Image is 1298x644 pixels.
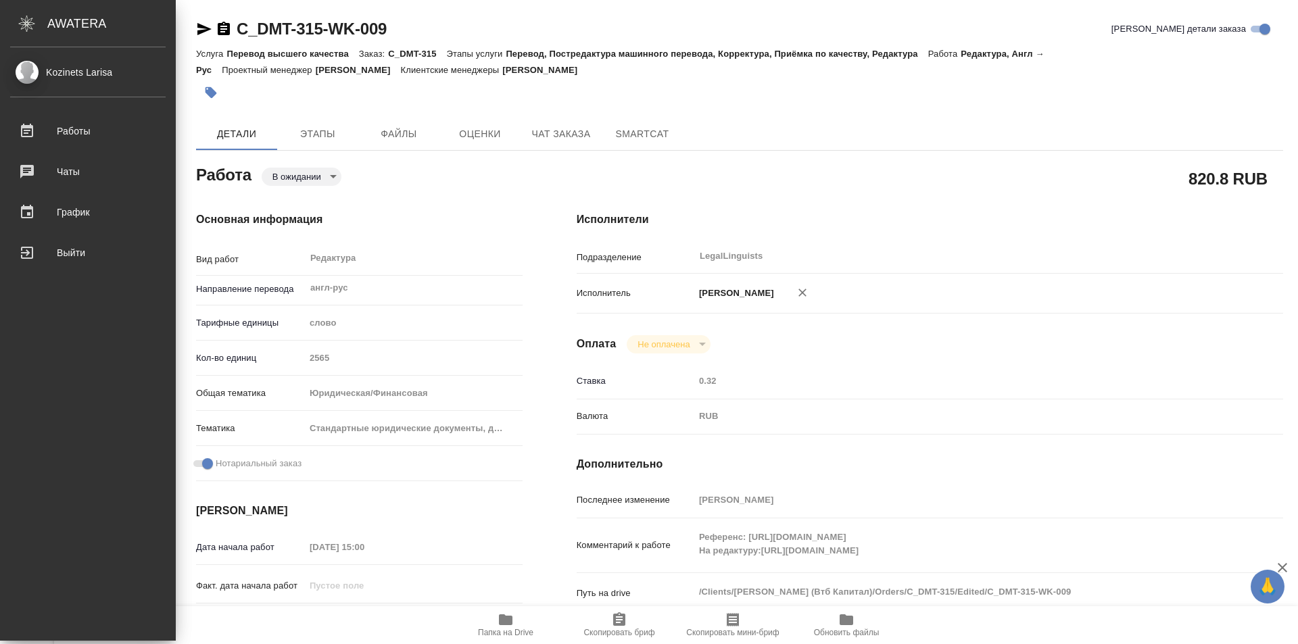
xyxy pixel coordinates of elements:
[577,456,1283,472] h4: Дополнительно
[3,114,172,148] a: Работы
[502,65,587,75] p: [PERSON_NAME]
[366,126,431,143] span: Файлы
[204,126,269,143] span: Детали
[577,374,694,388] p: Ставка
[305,537,423,557] input: Пустое поле
[10,162,166,182] div: Чаты
[196,351,305,365] p: Кол-во единиц
[316,65,401,75] p: [PERSON_NAME]
[694,526,1224,562] textarea: Референс: [URL][DOMAIN_NAME] На редактуру:[URL][DOMAIN_NAME]
[577,587,694,600] p: Путь на drive
[1111,22,1246,36] span: [PERSON_NAME] детали заказа
[478,628,533,637] span: Папка на Drive
[562,606,676,644] button: Скопировать бриф
[694,287,774,300] p: [PERSON_NAME]
[10,65,166,80] div: Kozinets Larisa
[196,162,251,186] h2: Работа
[196,49,226,59] p: Услуга
[694,580,1224,603] textarea: /Clients/[PERSON_NAME] (Втб Капитал)/Orders/C_DMT-315/Edited/C_DMT-315-WK-009
[196,78,226,107] button: Добавить тэг
[10,243,166,263] div: Выйти
[447,49,506,59] p: Этапы услуги
[577,336,617,352] h4: Оплата
[196,579,305,593] p: Факт. дата начала работ
[3,155,172,189] a: Чаты
[577,539,694,552] p: Комментарий к работе
[694,405,1224,428] div: RUB
[196,422,305,435] p: Тематика
[686,628,779,637] span: Скопировать мини-бриф
[529,126,594,143] span: Чат заказа
[401,65,503,75] p: Клиентские менеджеры
[3,236,172,270] a: Выйти
[10,121,166,141] div: Работы
[633,339,694,350] button: Не оплачена
[196,212,523,228] h4: Основная информация
[3,195,172,229] a: График
[196,21,212,37] button: Скопировать ссылку для ЯМессенджера
[196,316,305,330] p: Тарифные единицы
[216,21,232,37] button: Скопировать ссылку
[676,606,790,644] button: Скопировать мини-бриф
[449,606,562,644] button: Папка на Drive
[47,10,176,37] div: AWATERA
[305,576,423,595] input: Пустое поле
[285,126,350,143] span: Этапы
[268,171,325,182] button: В ожидании
[506,49,928,59] p: Перевод, Постредактура машинного перевода, Корректура, Приёмка по качеству, Редактура
[196,541,305,554] p: Дата начала работ
[928,49,961,59] p: Работа
[577,287,694,300] p: Исполнитель
[305,312,523,335] div: слово
[610,126,675,143] span: SmartCat
[788,278,817,307] button: Удалить исполнителя
[305,417,523,440] div: Стандартные юридические документы, договоры, уставы
[196,387,305,400] p: Общая тематика
[196,253,305,266] p: Вид работ
[583,628,654,637] span: Скопировать бриф
[216,457,302,470] span: Нотариальный заказ
[448,126,512,143] span: Оценки
[627,335,710,353] div: В ожидании
[1188,167,1268,190] h2: 820.8 RUB
[577,493,694,507] p: Последнее изменение
[790,606,903,644] button: Обновить файлы
[196,503,523,519] h4: [PERSON_NAME]
[359,49,388,59] p: Заказ:
[196,282,305,296] p: Направление перевода
[305,382,523,405] div: Юридическая/Финансовая
[262,168,341,186] div: В ожидании
[1256,572,1279,601] span: 🙏
[814,628,880,637] span: Обновить файлы
[10,202,166,222] div: График
[305,348,523,368] input: Пустое поле
[237,20,387,38] a: C_DMT-315-WK-009
[222,65,315,75] p: Проектный менеджер
[694,490,1224,510] input: Пустое поле
[577,410,694,423] p: Валюта
[1251,570,1284,603] button: 🙏
[226,49,358,59] p: Перевод высшего качества
[577,212,1283,228] h4: Исполнители
[388,49,446,59] p: C_DMT-315
[694,371,1224,391] input: Пустое поле
[577,251,694,264] p: Подразделение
